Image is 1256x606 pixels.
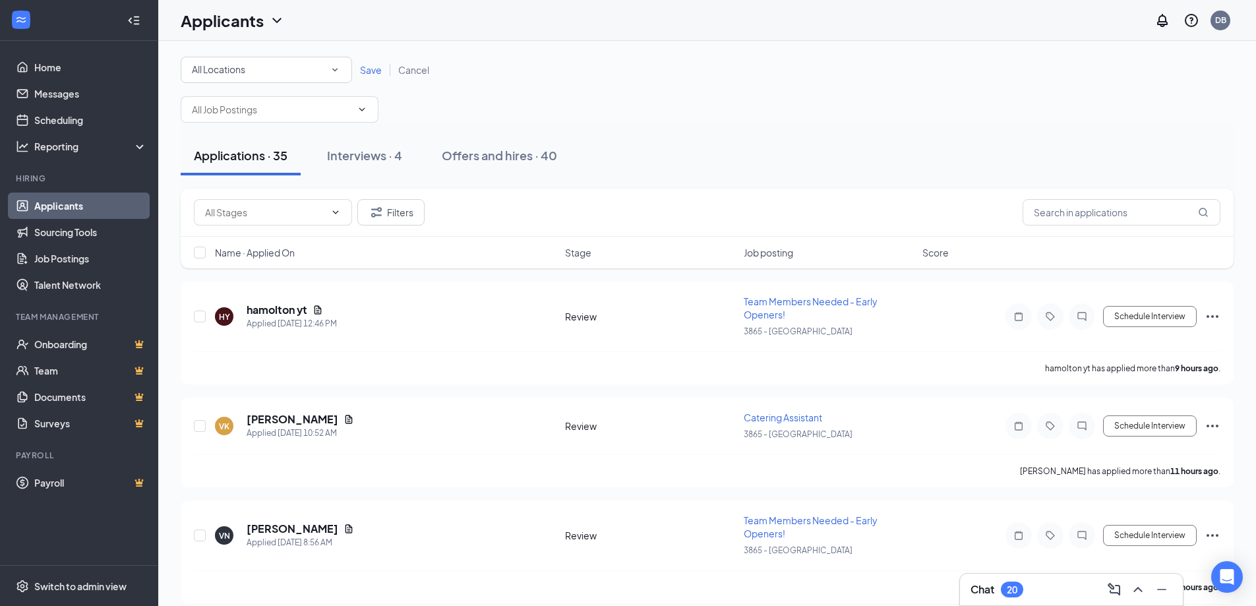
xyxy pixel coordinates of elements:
svg: Notifications [1154,13,1170,28]
div: Payroll [16,450,144,461]
a: Sourcing Tools [34,219,147,245]
div: Reporting [34,140,148,153]
span: Team Members Needed - Early Openers! [744,514,878,539]
svg: Settings [16,580,29,593]
svg: ChevronUp [1130,582,1146,597]
div: All Locations [192,62,341,78]
span: Team Members Needed - Early Openers! [744,295,878,320]
div: Offers and hires · 40 [442,147,557,164]
svg: Document [344,414,354,425]
span: Cancel [398,64,429,76]
svg: QuestionInfo [1183,13,1199,28]
h5: [PERSON_NAME] [247,412,338,427]
svg: ChatInactive [1074,421,1090,431]
svg: Note [1011,311,1027,322]
svg: MagnifyingGlass [1198,207,1209,218]
span: Stage [565,246,591,259]
input: All Stages [205,205,325,220]
svg: Ellipses [1205,309,1220,324]
a: Home [34,54,147,80]
div: VK [219,421,229,432]
svg: ChevronDown [330,207,341,218]
svg: Tag [1042,311,1058,322]
div: Applied [DATE] 8:56 AM [247,536,354,549]
span: All Locations [192,63,245,75]
a: Scheduling [34,107,147,133]
div: Review [565,419,736,433]
svg: Ellipses [1205,418,1220,434]
a: Messages [34,80,147,107]
svg: SmallChevronDown [329,64,341,76]
p: [PERSON_NAME] has applied more than . [1020,466,1220,477]
a: PayrollCrown [34,470,147,496]
button: Minimize [1151,579,1172,600]
div: Hiring [16,173,144,184]
a: Talent Network [34,272,147,298]
h3: Chat [971,582,994,597]
svg: Document [344,524,354,534]
button: ChevronUp [1127,579,1149,600]
svg: Filter [369,204,384,220]
svg: Tag [1042,530,1058,541]
svg: Ellipses [1205,528,1220,543]
svg: Tag [1042,421,1058,431]
button: ComposeMessage [1104,579,1125,600]
b: 9 hours ago [1175,363,1218,373]
div: Interviews · 4 [327,147,402,164]
a: Job Postings [34,245,147,272]
div: DB [1215,15,1226,26]
svg: Minimize [1154,582,1170,597]
a: SurveysCrown [34,410,147,437]
svg: Note [1011,421,1027,431]
div: Applications · 35 [194,147,287,164]
span: Score [922,246,949,259]
span: Job posting [744,246,793,259]
a: DocumentsCrown [34,384,147,410]
svg: ComposeMessage [1106,582,1122,597]
svg: Analysis [16,140,29,153]
b: 11 hours ago [1170,466,1218,476]
svg: ChatInactive [1074,311,1090,322]
svg: ChevronDown [269,13,285,28]
a: TeamCrown [34,357,147,384]
div: VN [219,530,230,541]
div: Team Management [16,311,144,322]
button: Filter Filters [357,199,425,226]
svg: Note [1011,530,1027,541]
input: All Job Postings [192,102,351,117]
span: Catering Assistant [744,411,822,423]
div: Review [565,529,736,542]
span: Name · Applied On [215,246,295,259]
div: Applied [DATE] 10:52 AM [247,427,354,440]
b: 13 hours ago [1170,582,1218,592]
svg: Document [313,305,323,315]
span: 3865 - [GEOGRAPHIC_DATA] [744,429,852,439]
span: 3865 - [GEOGRAPHIC_DATA] [744,326,852,336]
button: Schedule Interview [1103,306,1197,327]
div: HY [219,311,230,322]
input: Search in applications [1023,199,1220,226]
button: Schedule Interview [1103,525,1197,546]
svg: ChatInactive [1074,530,1090,541]
a: Applicants [34,193,147,219]
div: Switch to admin view [34,580,127,593]
button: Schedule Interview [1103,415,1197,437]
h1: Applicants [181,9,264,32]
div: Open Intercom Messenger [1211,561,1243,593]
span: 3865 - [GEOGRAPHIC_DATA] [744,545,852,555]
svg: ChevronDown [357,104,367,115]
div: Applied [DATE] 12:46 PM [247,317,337,330]
h5: hamolton yt [247,303,307,317]
div: 20 [1007,584,1017,595]
a: OnboardingCrown [34,331,147,357]
div: Review [565,310,736,323]
svg: WorkstreamLogo [15,13,28,26]
span: Save [360,64,382,76]
h5: [PERSON_NAME] [247,522,338,536]
p: hamolton yt has applied more than . [1045,363,1220,374]
svg: Collapse [127,14,140,27]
